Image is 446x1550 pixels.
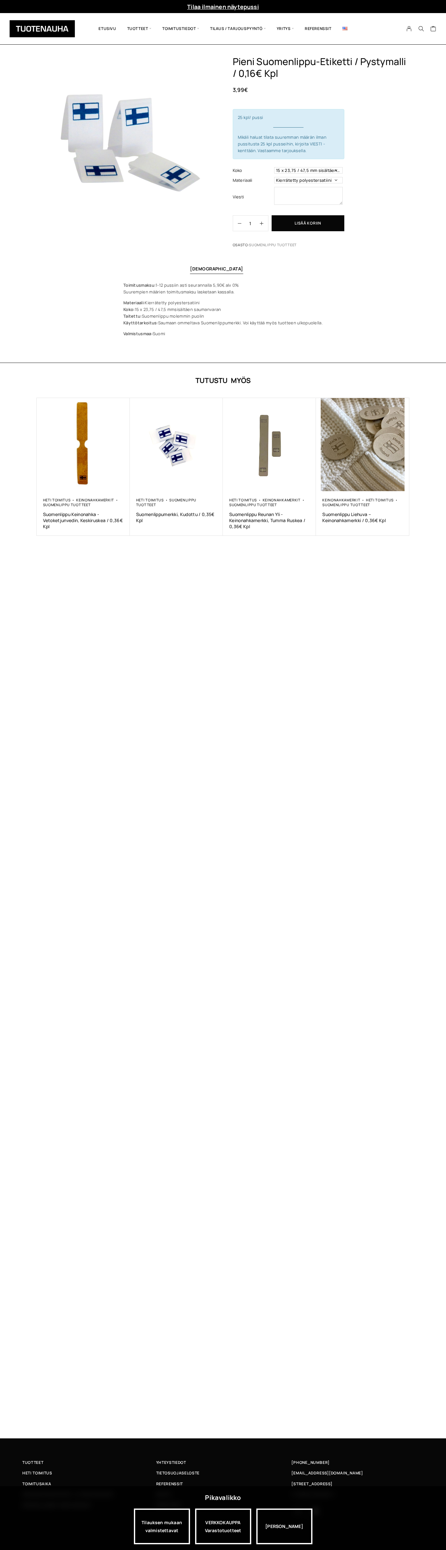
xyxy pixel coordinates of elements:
a: Toimitusaika [22,1480,156,1487]
p: 1-12 pussiin asti seurannalla 5,90€ alv 0% Suurempien määrien toimitusmaksu lasketaan kassalla. [123,282,323,295]
b: Koko: [123,306,135,312]
a: Suomenlippu Reunan Yli -Keinonahkamerkki, Tumma Ruskea / 0,36€ Kpl [229,511,310,529]
span: Yritys [271,18,299,40]
img: English [342,27,347,30]
span: Toimitustiedot [157,18,205,40]
div: VERKKOKAUPPA Varastotuotteet [195,1509,251,1544]
a: Suomenlippu tuotteet [322,502,370,507]
a: Suomenlippumerkki, Kudottu / 0,35€ Kpl [136,511,216,523]
div: Pikavalikko [205,1492,241,1503]
a: Tilaa ilmainen näytepussi [187,3,259,11]
a: Heti toimitus [136,498,164,502]
p: sisältäen saumanvaran Suomenlippu molemmin puolin Saumaan ommeltava Suomenlippumerkki. Voi käyttä... [123,299,323,326]
div: Tutustu myös [37,376,410,385]
a: Heti toimitus [22,1470,156,1476]
a: My Account [403,26,415,32]
a: Suomenlippu tuotteet [249,242,297,247]
button: Search [415,26,427,32]
span: Tuotteet [122,18,157,40]
a: Suomenlippu tuotteet [43,502,91,507]
h1: Pieni Suomenlippu-etiketti / pystymalli / 0,16€ kpl [233,56,410,79]
bdi: 3,99 [233,86,248,93]
span: Tilaus / Tarjouspyyntö [205,18,271,40]
b: Taitettu: [123,313,142,319]
a: [DEMOGRAPHIC_DATA] [190,266,243,272]
span: [STREET_ADDRESS] [291,1480,332,1487]
button: Lisää koriin [272,215,344,231]
a: Heti toimitus [229,498,257,502]
span: 25 kpl/ pussi Mikäli haluat tilata suuremman määrän ilman pussitusta 25 kpl pusseihin, kirjoita V... [238,114,339,153]
a: Tilauksen mukaan valmistettavat [134,1509,190,1544]
div: Suomi [123,330,323,337]
a: Keinonahkamerkit [322,498,360,502]
b: Materiaali: [123,300,145,306]
a: Keinonahkamerkit [263,498,301,502]
span: Yhteystiedot [156,1459,186,1466]
span: 15 x 23,75 / 47,5 mm [135,306,175,312]
label: Materiaali [233,177,273,184]
a: Heti toimitus [43,498,71,502]
b: Toimitusmaksu: [123,282,156,288]
img: Tuotenauha Oy [10,20,75,37]
a: Suomenlippu Liehuva – Keinonahkamerkki / 0,36€ Kpl [322,511,403,523]
b: Käyttötarkoitus: [123,320,158,326]
a: Yhteystiedot [156,1459,290,1466]
a: [PHONE_NUMBER] [291,1459,330,1466]
a: [EMAIL_ADDRESS][DOMAIN_NAME] [291,1470,363,1476]
a: Suomenlippu tuotteet [229,502,277,507]
a: Tuotteet [22,1459,156,1466]
span: Tuotteet [22,1459,43,1466]
span: Referenssit [156,1480,183,1487]
span: Kierrätetty polyestersatiini [145,300,200,306]
img: Untitled20 [37,56,206,225]
a: Referenssit [299,18,337,40]
label: Viesti [233,194,273,200]
div: [PERSON_NAME] [256,1509,312,1544]
a: Referenssit [156,1480,290,1487]
a: Keinonahkamerkit [76,498,114,502]
span: € [244,86,248,93]
label: Koko [233,167,273,174]
a: VERKKOKAUPPAVarastotuotteet [195,1509,251,1544]
input: Määrä [241,216,260,231]
span: Tietosuojaseloste [156,1470,200,1476]
a: Tietosuojaseloste [156,1470,290,1476]
span: Toimitusaika [22,1480,51,1487]
b: Valmistusmaa: [123,331,153,336]
a: Suomenlippu tuotteet [136,498,196,507]
span: Osasto: [233,242,317,251]
a: Cart [430,26,436,33]
a: Suomenlippu Keinonahka -Vetoketjunvedin, Keskiruskea / 0,36€ Kpl [43,511,123,529]
a: Etusivu [93,18,121,40]
span: Heti toimitus [22,1470,52,1476]
a: Heti toimitus [366,498,394,502]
